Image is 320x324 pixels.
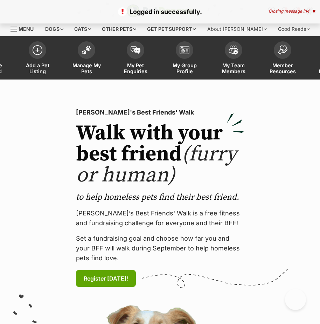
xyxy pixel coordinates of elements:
div: Other pets [97,22,141,36]
img: manage-my-pets-icon-02211641906a0b7f246fdf0571729dbe1e7629f14944591b6c1af311fb30b64b.svg [82,46,91,55]
p: [PERSON_NAME]'s Best Friends' Walk [76,108,244,117]
span: Add a Pet Listing [22,62,53,74]
a: Manage My Pets [62,38,111,80]
img: member-resources-icon-8e73f808a243e03378d46382f2149f9095a855e16c252ad45f914b54edf8863c.svg [278,45,287,55]
h2: Walk with your best friend [76,123,244,186]
span: Register [DATE]! [84,274,128,283]
iframe: Help Scout Beacon - Open [285,289,306,310]
p: to help homeless pets find their best friend. [76,192,244,203]
a: Register [DATE]! [76,270,136,287]
img: group-profile-icon-3fa3cf56718a62981997c0bc7e787c4b2cf8bcc04b72c1350f741eb67cf2f40e.svg [180,46,189,54]
span: My Group Profile [169,62,200,74]
p: Set a fundraising goal and choose how far you and your BFF will walk during September to help hom... [76,234,244,263]
a: Add a Pet Listing [13,38,62,80]
a: Menu [11,22,39,35]
div: About [PERSON_NAME] [202,22,272,36]
div: Cats [69,22,96,36]
span: Manage My Pets [71,62,102,74]
img: add-pet-listing-icon-0afa8454b4691262ce3f59096e99ab1cd57d4a30225e0717b998d2c9b9846f56.svg [33,45,42,55]
a: Member Resources [258,38,307,80]
span: (furry or human) [76,141,237,188]
div: Get pet support [142,22,201,36]
div: Dogs [40,22,68,36]
a: My Team Members [209,38,258,80]
a: My Pet Enquiries [111,38,160,80]
img: team-members-icon-5396bd8760b3fe7c0b43da4ab00e1e3bb1a5d9ba89233759b79545d2d3fc5d0d.svg [229,46,238,55]
img: pet-enquiries-icon-7e3ad2cf08bfb03b45e93fb7055b45f3efa6380592205ae92323e6603595dc1f.svg [131,46,140,54]
span: My Pet Enquiries [120,62,151,74]
span: Menu [19,26,34,32]
a: My Group Profile [160,38,209,80]
p: [PERSON_NAME]’s Best Friends' Walk is a free fitness and fundraising challenge for everyone and t... [76,208,244,228]
div: Good Reads [273,22,315,36]
span: My Team Members [218,62,249,74]
span: Member Resources [267,62,298,74]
